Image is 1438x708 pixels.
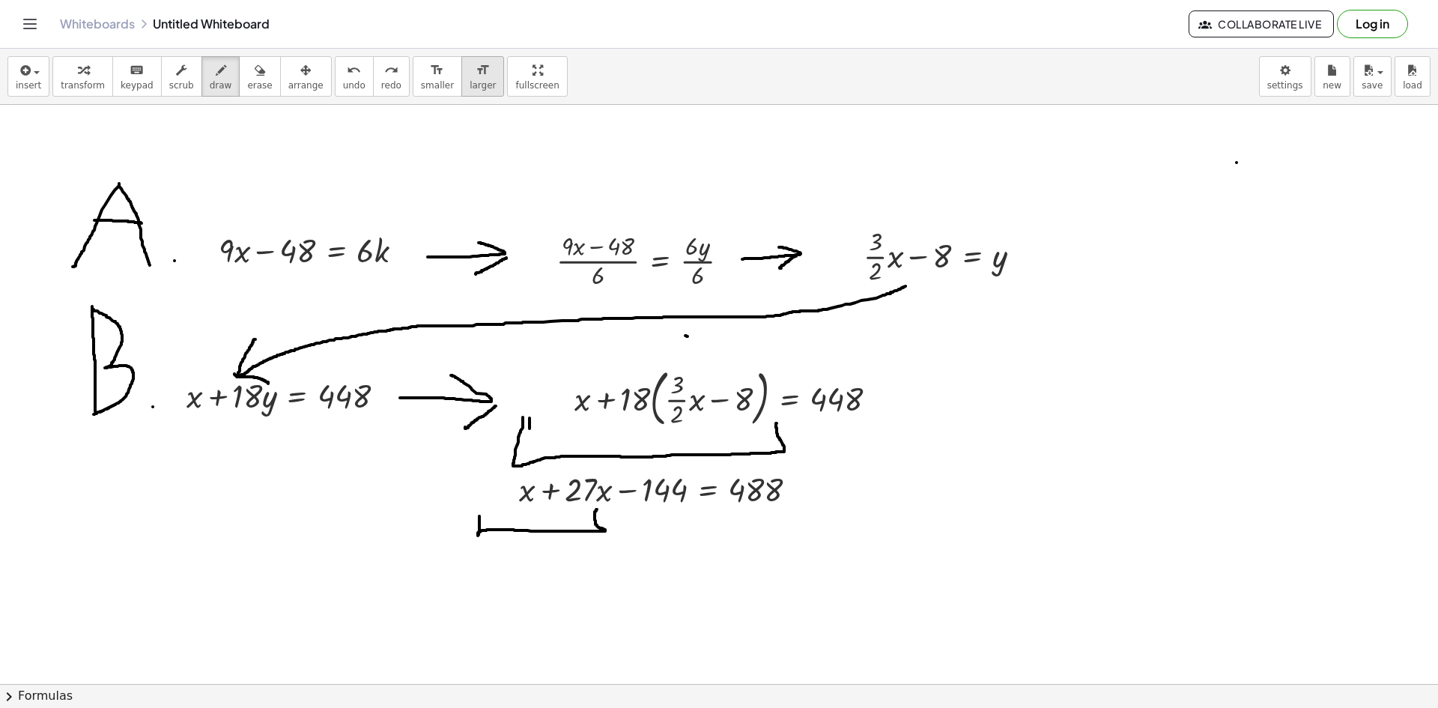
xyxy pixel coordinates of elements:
[112,56,162,97] button: keyboardkeypad
[430,61,444,79] i: format_size
[201,56,240,97] button: draw
[413,56,462,97] button: format_sizesmaller
[476,61,490,79] i: format_size
[16,80,41,91] span: insert
[288,80,324,91] span: arrange
[130,61,144,79] i: keyboard
[52,56,113,97] button: transform
[347,61,361,79] i: undo
[470,80,496,91] span: larger
[1403,80,1422,91] span: load
[169,80,194,91] span: scrub
[247,80,272,91] span: erase
[7,56,49,97] button: insert
[515,80,559,91] span: fullscreen
[239,56,280,97] button: erase
[1314,56,1350,97] button: new
[1323,80,1341,91] span: new
[18,12,42,36] button: Toggle navigation
[1267,80,1303,91] span: settings
[1189,10,1334,37] button: Collaborate Live
[384,61,398,79] i: redo
[421,80,454,91] span: smaller
[280,56,332,97] button: arrange
[507,56,567,97] button: fullscreen
[210,80,232,91] span: draw
[60,16,135,31] a: Whiteboards
[61,80,105,91] span: transform
[1395,56,1431,97] button: load
[121,80,154,91] span: keypad
[1259,56,1311,97] button: settings
[461,56,504,97] button: format_sizelarger
[1337,10,1408,38] button: Log in
[373,56,410,97] button: redoredo
[343,80,365,91] span: undo
[381,80,401,91] span: redo
[161,56,202,97] button: scrub
[1362,80,1383,91] span: save
[335,56,374,97] button: undoundo
[1201,17,1321,31] span: Collaborate Live
[1353,56,1392,97] button: save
